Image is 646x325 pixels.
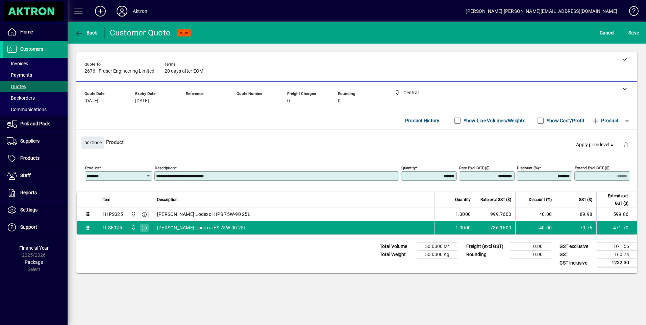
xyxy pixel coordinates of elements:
app-page-header-button: Delete [618,142,634,148]
button: Product [588,115,622,127]
span: Product History [405,115,440,126]
button: Product History [402,115,442,127]
mat-label: Discount (%) [517,166,539,170]
mat-label: Product [85,166,99,170]
button: Save [627,27,641,39]
div: Product [76,130,637,154]
app-page-header-button: Close [80,139,106,145]
button: Delete [618,136,634,153]
span: Extend excl GST ($) [601,192,628,207]
td: 70.76 [556,221,596,234]
mat-label: Description [155,166,175,170]
span: [DATE] [84,98,98,104]
span: [PERSON_NAME] Lodexol HPS 75W-90 25L [157,211,250,218]
span: S [628,30,631,35]
span: 1.0000 [455,224,471,231]
span: - [186,98,187,104]
a: Home [3,24,68,41]
span: Package [25,259,43,265]
a: Communications [3,104,68,115]
div: 1LSF025 [102,224,122,231]
button: Back [73,27,99,39]
div: 786.1600 [479,224,511,231]
span: Product [591,115,619,126]
td: 1232.30 [597,259,637,267]
td: Freight (excl GST) [463,243,510,251]
span: Quotes [7,84,26,89]
button: Cancel [598,27,616,39]
a: Suppliers [3,133,68,150]
button: Close [81,136,104,149]
span: Home [20,29,33,34]
span: Discount (%) [529,196,552,203]
td: 50.0000 Kg [417,251,457,259]
span: Rate excl GST ($) [480,196,511,203]
span: 1.0000 [455,211,471,218]
span: Description [157,196,178,203]
span: Cancel [600,27,615,38]
span: Financial Year [19,245,49,251]
span: Apply price level [576,141,615,148]
td: 50.0000 M³ [417,243,457,251]
td: GST inclusive [556,259,597,267]
span: ave [628,27,639,38]
a: Payments [3,69,68,81]
span: Pick and Pack [20,121,50,126]
app-page-header-button: Back [68,27,105,39]
span: 0 [287,98,290,104]
div: [PERSON_NAME] [PERSON_NAME][EMAIL_ADDRESS][DOMAIN_NAME] [466,6,617,17]
a: Pick and Pack [3,116,68,132]
a: Settings [3,202,68,219]
td: 40.00 [515,207,556,221]
td: 40.00 [515,221,556,234]
span: 20 days after EOM [165,69,203,74]
span: 2676 - Fraser Engineering Limited [84,69,154,74]
span: Close [84,137,102,148]
a: Support [3,219,68,236]
span: 0 [338,98,341,104]
td: Total Weight [376,251,417,259]
span: Invoices [7,61,28,66]
button: Add [90,5,111,17]
button: Apply price level [573,139,618,151]
label: Show Line Volumes/Weights [462,117,525,124]
a: Quotes [3,81,68,92]
span: Reports [20,190,37,195]
td: Total Volume [376,243,417,251]
span: Support [20,224,37,230]
button: Profile [111,5,133,17]
td: 471.70 [596,221,637,234]
mat-label: Rate excl GST ($) [459,166,490,170]
span: Products [20,155,40,161]
span: [PERSON_NAME] Lodexol FS 75W-90 25L [157,224,247,231]
span: Item [102,196,110,203]
td: 0.00 [510,251,551,259]
td: 599.86 [596,207,637,221]
div: 1HPS025 [102,211,123,218]
a: Invoices [3,58,68,69]
a: Reports [3,184,68,201]
td: 0.00 [510,243,551,251]
td: GST exclusive [556,243,597,251]
mat-label: Extend excl GST ($) [575,166,610,170]
div: 999.7600 [479,211,511,218]
mat-label: Quantity [401,166,416,170]
a: Knowledge Base [624,1,638,23]
span: [DATE] [135,98,149,104]
span: Quantity [455,196,471,203]
span: Backorders [7,95,35,101]
td: 160.74 [597,251,637,259]
span: Payments [7,72,32,78]
span: GST ($) [579,196,592,203]
a: Backorders [3,92,68,104]
span: Central [129,210,137,218]
a: Products [3,150,68,167]
label: Show Cost/Profit [545,117,585,124]
span: Suppliers [20,138,40,144]
span: Back [75,30,97,35]
span: Settings [20,207,38,212]
span: Communications [7,107,47,112]
div: Aktron [133,6,147,17]
td: 89.98 [556,207,596,221]
span: NEW [180,31,188,35]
